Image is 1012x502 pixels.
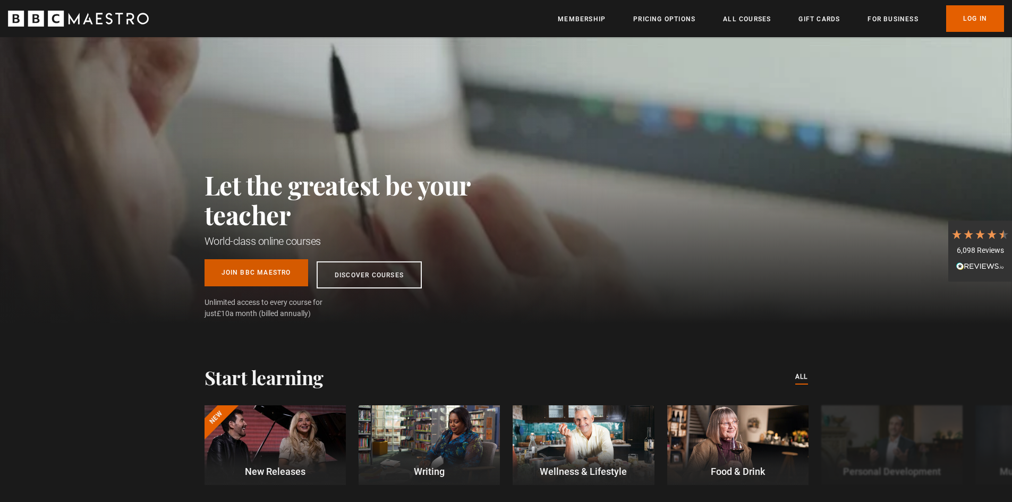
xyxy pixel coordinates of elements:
span: £10 [217,309,229,318]
h1: World-class online courses [205,234,518,249]
div: 4.7 Stars [951,228,1009,240]
h2: Let the greatest be your teacher [205,170,518,229]
a: Membership [558,14,606,24]
a: New New Releases [205,405,346,485]
a: Join BBC Maestro [205,259,308,286]
a: Wellness & Lifestyle [513,405,654,485]
h2: Start learning [205,366,324,388]
a: All [795,371,808,383]
a: Gift Cards [798,14,840,24]
div: 6,098 Reviews [951,245,1009,256]
a: Personal Development [821,405,963,485]
a: Log In [946,5,1004,32]
a: Food & Drink [667,405,809,485]
a: Writing [359,405,500,485]
a: All Courses [723,14,771,24]
img: REVIEWS.io [956,262,1004,270]
nav: Primary [558,5,1004,32]
a: Pricing Options [633,14,695,24]
a: For business [868,14,918,24]
a: Discover Courses [317,261,422,288]
div: 6,098 ReviewsRead All Reviews [948,220,1012,282]
span: Unlimited access to every course for just a month (billed annually) [205,297,348,319]
svg: BBC Maestro [8,11,149,27]
div: Read All Reviews [951,261,1009,274]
